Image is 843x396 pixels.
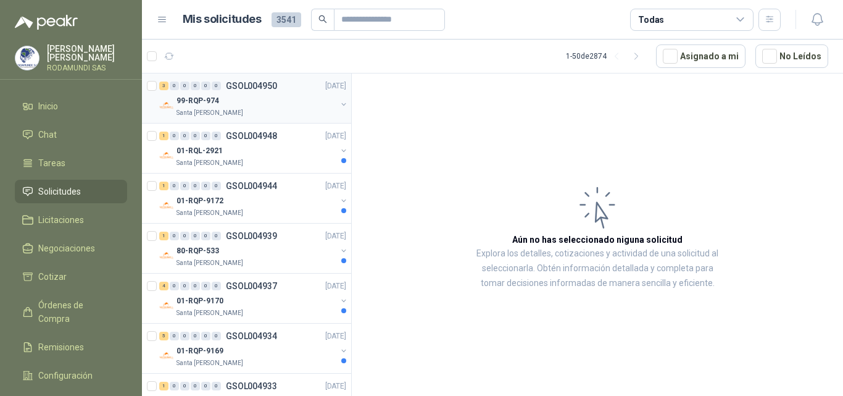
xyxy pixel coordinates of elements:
div: 0 [170,282,179,290]
span: Órdenes de Compra [38,298,115,326]
span: Cotizar [38,270,67,284]
p: Santa [PERSON_NAME] [176,358,243,368]
div: 0 [201,282,210,290]
div: 0 [212,82,221,90]
div: 0 [191,82,200,90]
p: GSOL004944 [226,182,277,190]
h1: Mis solicitudes [183,11,262,28]
div: 0 [212,332,221,340]
p: 80-RQP-533 [176,245,219,257]
p: 01-RQL-2921 [176,145,223,157]
div: 3 [159,82,168,90]
div: 1 [159,382,168,390]
img: Company Logo [159,348,174,363]
a: Configuración [15,364,127,387]
p: 01-RQP-9170 [176,295,223,307]
button: Asignado a mi [656,44,745,68]
p: 01-RQP-9172 [176,195,223,207]
p: Santa [PERSON_NAME] [176,108,243,118]
a: 4 0 0 0 0 0 GSOL004937[DATE] Company Logo01-RQP-9170Santa [PERSON_NAME] [159,279,349,318]
p: RODAMUNDI SAS [47,64,127,72]
a: Inicio [15,95,127,118]
a: 1 0 0 0 0 0 GSOL004944[DATE] Company Logo01-RQP-9172Santa [PERSON_NAME] [159,179,349,218]
div: 0 [180,132,189,140]
p: GSOL004950 [226,82,277,90]
p: Santa [PERSON_NAME] [176,158,243,168]
p: [DATE] [325,130,346,142]
a: 5 0 0 0 0 0 GSOL004934[DATE] Company Logo01-RQP-9169Santa [PERSON_NAME] [159,329,349,368]
span: Remisiones [38,340,84,354]
p: [DATE] [325,230,346,242]
div: 0 [212,132,221,140]
div: 0 [212,182,221,190]
p: [DATE] [325,331,346,342]
p: Explora los detalles, cotizaciones y actividad de una solicitud al seleccionarla. Obtén informaci... [475,246,720,291]
div: 0 [191,282,200,290]
a: 3 0 0 0 0 0 GSOL004950[DATE] Company Logo99-RQP-974Santa [PERSON_NAME] [159,78,349,118]
span: Chat [38,128,57,141]
a: 1 0 0 0 0 0 GSOL004939[DATE] Company Logo80-RQP-533Santa [PERSON_NAME] [159,229,349,268]
div: 0 [201,382,210,390]
p: GSOL004937 [226,282,277,290]
div: 0 [212,282,221,290]
img: Company Logo [159,148,174,163]
div: 0 [180,332,189,340]
div: 0 [212,382,221,390]
div: 0 [201,232,210,240]
div: 0 [191,132,200,140]
button: No Leídos [755,44,828,68]
h3: Aún no has seleccionado niguna solicitud [512,233,683,246]
a: 1 0 0 0 0 0 GSOL004948[DATE] Company Logo01-RQL-2921Santa [PERSON_NAME] [159,128,349,168]
a: Negociaciones [15,237,127,260]
a: Tareas [15,151,127,175]
p: [DATE] [325,80,346,92]
div: 0 [191,382,200,390]
p: [PERSON_NAME] [PERSON_NAME] [47,44,127,62]
div: 0 [180,82,189,90]
div: 0 [170,82,179,90]
div: 0 [180,232,189,240]
a: Cotizar [15,265,127,289]
img: Company Logo [159,248,174,263]
div: 0 [170,232,179,240]
p: [DATE] [325,280,346,292]
a: Licitaciones [15,208,127,232]
div: 0 [180,282,189,290]
div: 1 [159,232,168,240]
div: 0 [180,182,189,190]
div: 0 [170,382,179,390]
img: Logo peakr [15,15,78,30]
a: Remisiones [15,335,127,359]
img: Company Logo [159,198,174,213]
span: Solicitudes [38,185,81,198]
div: 5 [159,332,168,340]
div: 0 [170,332,179,340]
div: 0 [180,382,189,390]
div: 0 [212,232,221,240]
div: 0 [170,182,179,190]
p: 99-RQP-974 [176,95,219,107]
div: 0 [201,132,210,140]
div: 1 - 50 de 2874 [566,46,646,66]
div: 0 [201,332,210,340]
span: Negociaciones [38,242,95,255]
div: 0 [201,182,210,190]
img: Company Logo [159,98,174,113]
div: 1 [159,132,168,140]
span: Configuración [38,369,93,382]
div: 1 [159,182,168,190]
div: 0 [191,182,200,190]
p: Santa [PERSON_NAME] [176,258,243,268]
p: GSOL004939 [226,232,277,240]
p: GSOL004948 [226,132,277,140]
div: Todas [638,13,664,27]
p: GSOL004933 [226,382,277,390]
p: Santa [PERSON_NAME] [176,208,243,218]
span: 3541 [272,12,301,27]
p: 01-RQP-9169 [176,345,223,357]
p: GSOL004934 [226,332,277,340]
div: 4 [159,282,168,290]
span: Inicio [38,99,58,113]
div: 0 [191,332,200,340]
span: Tareas [38,156,65,170]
